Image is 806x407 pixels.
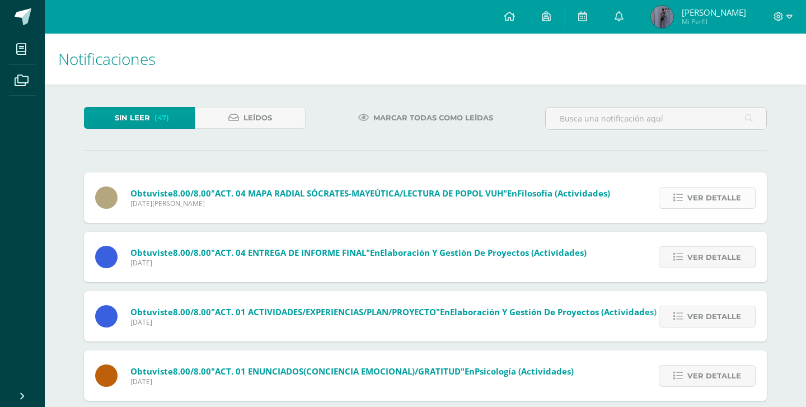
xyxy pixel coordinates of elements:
[211,366,465,377] span: "ACT. 01 ENUNCIADOS(CONCIENCIA EMOCIONAL)/GRATITUD"
[173,188,211,199] span: 8.00/8.00
[154,107,169,128] span: (47)
[173,247,211,258] span: 8.00/8.00
[687,366,741,386] span: Ver detalle
[373,107,493,128] span: Marcar todas como leídas
[58,48,156,69] span: Notificaciones
[130,247,587,258] span: Obtuviste en
[682,7,746,18] span: [PERSON_NAME]
[173,306,211,317] span: 8.00/8.00
[115,107,150,128] span: Sin leer
[211,247,370,258] span: "ACT. 04 ENTREGA DE INFORME FINAL"
[475,366,574,377] span: Psicología (Actividades)
[344,107,507,129] a: Marcar todas como leídas
[380,247,587,258] span: Elaboración y Gestión de Proyectos (Actividades)
[84,107,195,129] a: Sin leer(47)
[130,258,587,268] span: [DATE]
[195,107,306,129] a: Leídos
[687,188,741,208] span: Ver detalle
[517,188,610,199] span: Filosofía (Actividades)
[130,377,574,386] span: [DATE]
[130,366,574,377] span: Obtuviste en
[211,306,440,317] span: "ACT. 01 ACTIVIDADES/EXPERIENCIAS/PLAN/PROYECTO"
[682,17,746,26] span: Mi Perfil
[173,366,211,377] span: 8.00/8.00
[243,107,272,128] span: Leídos
[130,199,610,208] span: [DATE][PERSON_NAME]
[130,188,610,199] span: Obtuviste en
[687,306,741,327] span: Ver detalle
[450,306,657,317] span: Elaboración y Gestión de Proyectos (Actividades)
[130,317,657,327] span: [DATE]
[130,306,657,317] span: Obtuviste en
[211,188,507,199] span: "ACT. 04 MAPA RADIAL SÓCRATES-MAYEÚTICA/LECTURA DE POPOL VUH"
[546,107,766,129] input: Busca una notificación aquí
[687,247,741,268] span: Ver detalle
[651,6,673,28] img: d27c45ddd98bb87d4b901767198dc040.png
